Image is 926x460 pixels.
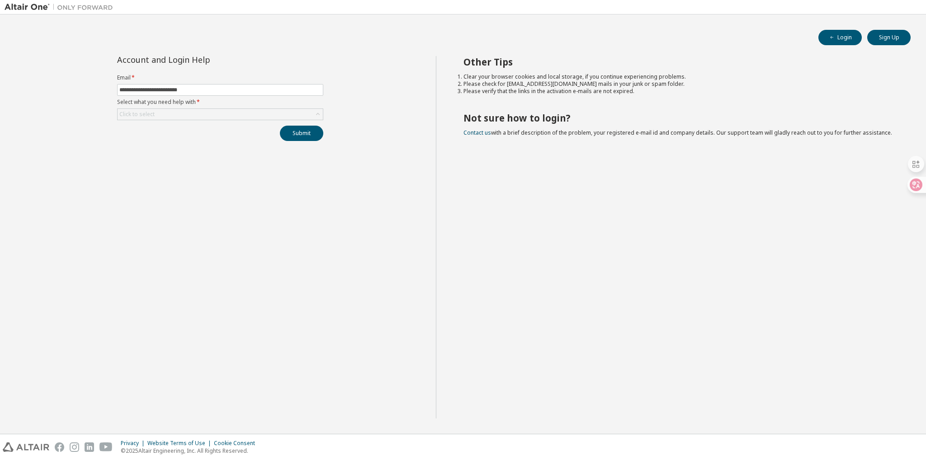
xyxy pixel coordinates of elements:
[117,56,282,63] div: Account and Login Help
[5,3,118,12] img: Altair One
[463,80,895,88] li: Please check for [EMAIL_ADDRESS][DOMAIN_NAME] mails in your junk or spam folder.
[117,74,323,81] label: Email
[867,30,911,45] button: Sign Up
[463,129,491,136] a: Contact us
[99,442,113,452] img: youtube.svg
[463,112,895,124] h2: Not sure how to login?
[85,442,94,452] img: linkedin.svg
[117,99,323,106] label: Select what you need help with
[70,442,79,452] img: instagram.svg
[147,440,214,447] div: Website Terms of Use
[463,88,895,95] li: Please verify that the links in the activation e-mails are not expired.
[119,111,155,118] div: Click to select
[214,440,260,447] div: Cookie Consent
[55,442,64,452] img: facebook.svg
[463,129,892,136] span: with a brief description of the problem, your registered e-mail id and company details. Our suppo...
[818,30,862,45] button: Login
[280,126,323,141] button: Submit
[121,440,147,447] div: Privacy
[463,73,895,80] li: Clear your browser cookies and local storage, if you continue experiencing problems.
[3,442,49,452] img: altair_logo.svg
[463,56,895,68] h2: Other Tips
[121,447,260,455] p: © 2025 Altair Engineering, Inc. All Rights Reserved.
[118,109,323,120] div: Click to select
